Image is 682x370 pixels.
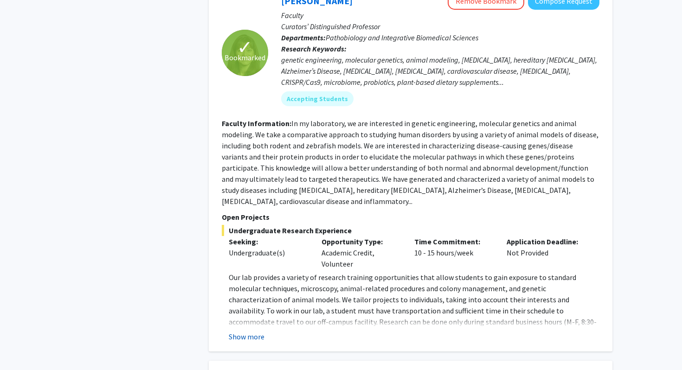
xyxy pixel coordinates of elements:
[322,236,400,247] p: Opportunity Type:
[222,119,598,206] fg-read-more: In my laboratory, we are interested in genetic engineering, molecular genetics and animal modelin...
[222,211,599,223] p: Open Projects
[407,236,500,269] div: 10 - 15 hours/week
[229,272,599,350] p: Our lab provides a variety of research training opportunities that allow students to gain exposur...
[315,236,407,269] div: Academic Credit, Volunteer
[229,331,264,342] button: Show more
[229,236,308,247] p: Seeking:
[507,236,585,247] p: Application Deadline:
[281,10,599,21] p: Faculty
[7,328,39,363] iframe: Chat
[225,52,265,63] span: Bookmarked
[281,91,354,106] mat-chip: Accepting Students
[281,44,347,53] b: Research Keywords:
[229,247,308,258] div: Undergraduate(s)
[281,21,599,32] p: Curators’ Distinguished Professor
[326,33,478,42] span: Pathobiology and Integrative Biomedical Sciences
[222,119,291,128] b: Faculty Information:
[237,43,253,52] span: ✓
[281,33,326,42] b: Departments:
[281,54,599,88] div: genetic engineering, molecular genetics, animal modeling, [MEDICAL_DATA], hereditary [MEDICAL_DAT...
[222,225,599,236] span: Undergraduate Research Experience
[500,236,592,269] div: Not Provided
[414,236,493,247] p: Time Commitment:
